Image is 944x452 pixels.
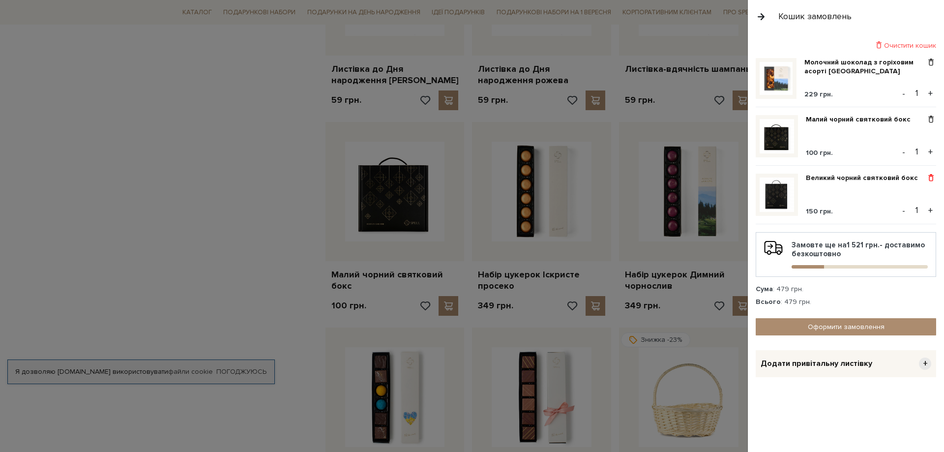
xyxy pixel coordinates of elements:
div: Замовте ще на - доставимо безкоштовно [764,241,928,269]
a: Великий чорний святковий бокс [806,174,925,182]
a: Молочний шоколад з горіховим асорті [GEOGRAPHIC_DATA] [804,58,926,76]
a: Малий чорний святковий бокс [806,115,918,124]
img: Малий чорний святковий бокс [760,119,794,153]
button: + [925,203,936,218]
div: : 479 грн. [756,285,936,294]
div: Кошик замовлень [778,11,852,22]
strong: Сума [756,285,773,293]
strong: Всього [756,298,781,306]
div: Очистити кошик [756,41,936,50]
span: 229 грн. [804,90,833,98]
a: Оформити замовлення [756,318,936,335]
span: 150 грн. [806,207,833,215]
span: + [919,358,931,370]
img: Молочний шоколад з горіховим асорті Україна [760,62,793,95]
div: : 479 грн. [756,298,936,306]
span: 100 грн. [806,149,833,157]
button: + [925,86,936,101]
button: - [899,203,909,218]
button: - [899,86,909,101]
button: - [899,145,909,159]
img: Великий чорний святковий бокс [760,178,794,212]
span: Додати привітальну листівку [761,359,872,369]
button: + [925,145,936,159]
b: 1 521 грн. [847,241,880,249]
